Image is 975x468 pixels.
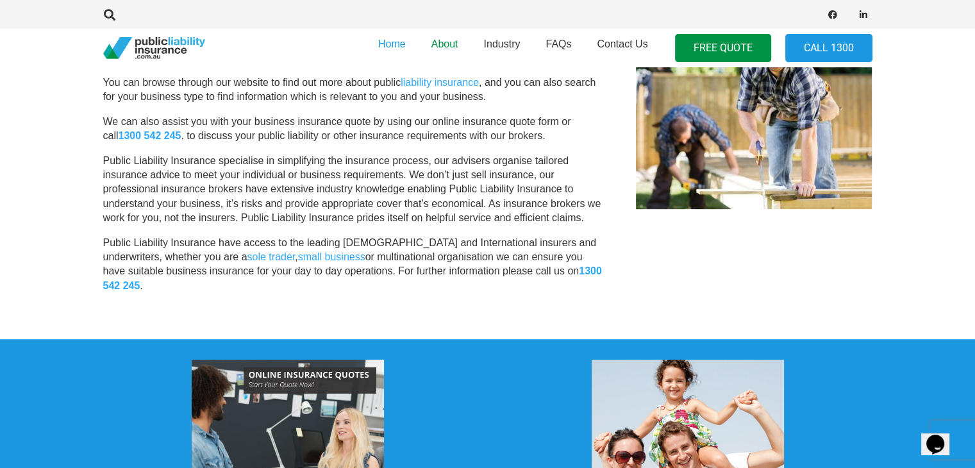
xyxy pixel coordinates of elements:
a: Search [97,9,123,21]
a: pli_logotransparent [103,37,205,60]
span: FAQs [546,38,571,49]
a: Industry [471,25,533,71]
a: 1300 542 245 [119,130,181,141]
a: Call 1300 [785,34,872,63]
a: sole trader [247,251,296,262]
p: We can also assist you with your business insurance quote by using our online insurance quote for... [103,115,606,144]
a: About [419,25,471,71]
a: Facebook [824,6,842,24]
a: Home [365,25,419,71]
a: liability insurance [401,77,479,88]
a: small business [298,251,365,262]
a: 1300 542 245 [103,265,602,290]
span: Contact Us [597,38,647,49]
img: Insurance For Carpenters [636,21,872,209]
span: Home [378,38,406,49]
span: Industry [483,38,520,49]
a: Back to top [918,430,965,458]
span: About [431,38,458,49]
a: LinkedIn [854,6,872,24]
a: Contact Us [584,25,660,71]
p: You can browse through our website to find out more about public , and you can also search for yo... [103,76,606,104]
p: Public Liability Insurance specialise in simplifying the insurance process, our advisers organise... [103,154,606,226]
a: FREE QUOTE [675,34,771,63]
p: Public Liability Insurance have access to the leading [DEMOGRAPHIC_DATA] and International insure... [103,236,606,294]
a: FAQs [533,25,584,71]
iframe: chat widget [921,417,962,455]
